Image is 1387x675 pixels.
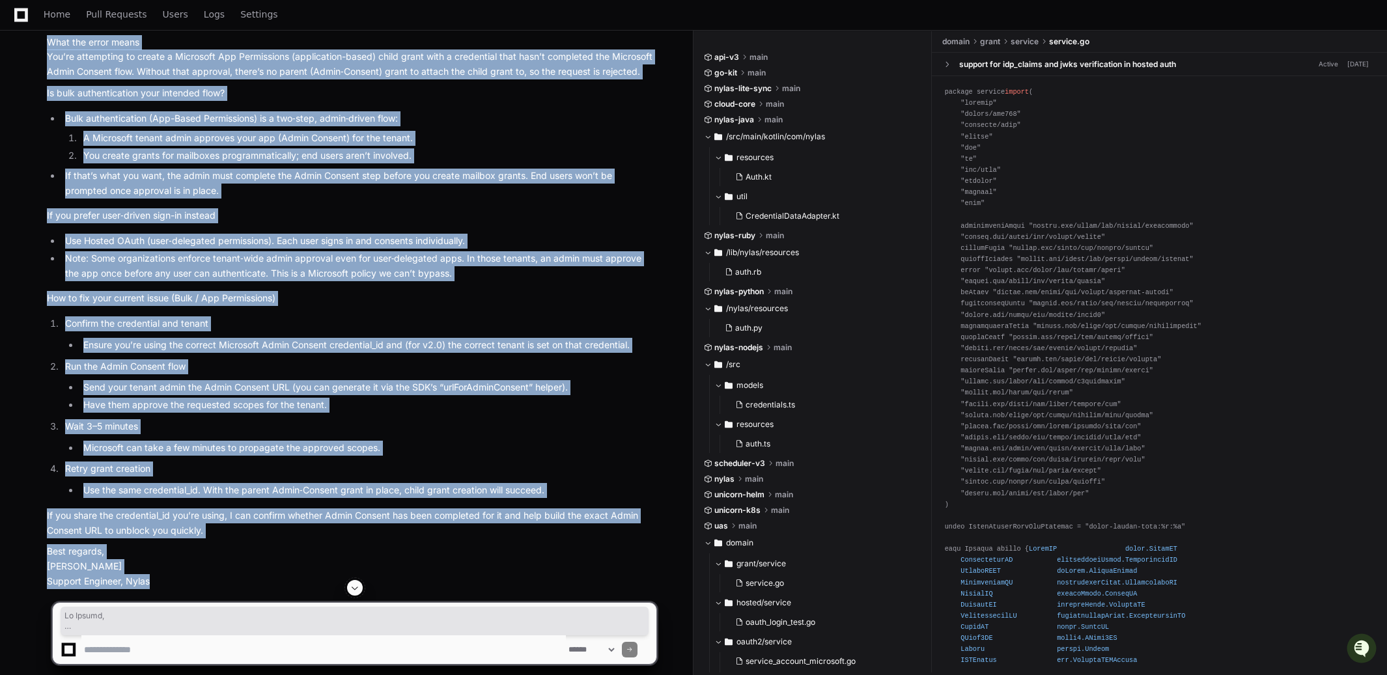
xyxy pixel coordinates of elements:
li: A Microsoft tenant admin approves your app (Admin Consent) for the tenant. [79,131,656,146]
button: domain [704,532,922,553]
p: Best regards, [PERSON_NAME] Support Engineer, Nylas [47,544,656,588]
span: main [745,474,763,484]
span: auth.ts [746,439,770,449]
span: import [1005,88,1029,96]
svg: Directory [714,357,722,372]
span: service.go [1049,36,1089,47]
li: Send your tenant admin the Admin Consent URL (you can generate it via the SDK’s “urlForAdminConse... [79,380,656,395]
button: resources [714,414,922,435]
svg: Directory [725,378,733,393]
li: Ensure you’re using the correct Microsoft Admin Consent credential_id and (for v2.0) the correct ... [79,338,656,353]
span: main [764,115,783,125]
span: /lib/nylas/resources [726,247,799,258]
span: uas [714,521,728,531]
a: Powered byPylon [92,136,158,146]
button: resources [714,147,922,168]
span: main [774,286,792,297]
svg: Directory [714,301,722,316]
p: Retry grant creation [65,461,656,476]
span: resources [736,419,774,430]
div: We're available if you need us! [44,110,165,120]
p: Confirm the credential and tenant [65,316,656,331]
span: Active [1315,58,1342,70]
span: /src/main/kotlin/com/nylas [726,131,825,142]
span: main [766,230,784,241]
p: What the error means You’re attempting to create a Microsoft App Permissions (application-based) ... [47,35,656,79]
iframe: Open customer support [1345,632,1380,667]
button: Auth.kt [730,168,914,186]
p: Is bulk authentication your intended flow? [47,86,656,101]
li: Have them approve the requested scopes for the tenant. [79,398,656,413]
button: /nylas/resources [704,298,922,319]
button: service.go [730,574,914,592]
li: Use Hosted OAuth (user‑delegated permissions). Each user signs in and consents individually. [61,234,656,249]
button: credentials.ts [730,396,914,414]
div: Welcome [13,52,237,73]
span: nylas-ruby [714,230,755,241]
span: /nylas/resources [726,303,788,314]
p: Wait 3–5 minutes [65,419,656,434]
span: main [776,458,794,469]
button: /lib/nylas/resources [704,242,922,263]
div: Start new chat [44,97,214,110]
button: auth.py [720,319,914,337]
span: CredentialDataAdapter.kt [746,211,839,221]
button: grant/service [714,553,922,574]
span: main [748,68,766,78]
span: nylas-nodejs [714,342,763,353]
span: nylas-python [714,286,764,297]
span: resources [736,152,774,163]
span: Pull Requests [86,10,147,18]
li: Use the same credential_id. With the parent Admin‑Consent grant in place, child grant creation wi... [79,483,656,498]
div: [DATE] [1347,59,1369,69]
span: nylas-java [714,115,754,125]
span: nylas [714,474,735,484]
li: Bulk authentication (App-Based Permissions) is a two‑step, admin‑driven flow: [61,111,656,163]
span: grant/service [736,558,786,569]
li: Note: Some organizations enforce tenant‑wide admin approval even for user‑delegated apps. In thos... [61,251,656,281]
span: domain [942,36,970,47]
svg: Directory [714,245,722,260]
p: If you share the credential_id you’re using, I can confirm whether Admin Consent has been complet... [47,508,656,538]
li: If that’s what you want, the admin must complete the Admin Consent step before you create mailbox... [61,169,656,199]
span: service [1011,36,1039,47]
button: auth.ts [730,435,914,453]
span: Auth.kt [746,172,772,182]
img: PlayerZero [13,13,39,39]
span: unicorn-k8s [714,505,761,516]
span: main [766,99,784,109]
button: /src/main/kotlin/com/nylas [704,126,922,147]
span: main [738,521,757,531]
div: support for idp_claims and jwks verification in hosted auth [959,59,1176,70]
span: nylas-lite-sync [714,83,772,94]
button: auth.rb [720,263,914,281]
svg: Directory [725,150,733,165]
p: How to fix your current issue (Bulk / App Permissions) [47,291,656,306]
span: cloud-core [714,99,755,109]
span: auth.rb [735,267,761,277]
span: /src [726,359,740,370]
img: 1756235613930-3d25f9e4-fa56-45dd-b3ad-e072dfbd1548 [13,97,36,120]
span: main [782,83,800,94]
button: /src [704,354,922,375]
svg: Directory [725,189,733,204]
span: main [771,505,789,516]
span: Home [44,10,70,18]
span: models [736,380,763,391]
span: service.go [746,578,784,588]
span: grant [980,36,1000,47]
span: go-kit [714,68,737,78]
button: util [714,186,922,207]
span: Settings [240,10,277,18]
span: domain [726,538,753,548]
span: Lo Ipsumd, Sitame con adipisci eli — seddo ei temp. Inci utl etdol magna Ali’en adminimven qu nos... [64,611,645,631]
span: main [750,52,768,62]
svg: Directory [725,417,733,432]
span: credentials.ts [746,400,795,410]
span: api-v3 [714,52,739,62]
span: util [736,191,748,202]
span: Logs [204,10,225,18]
svg: Directory [714,535,722,551]
li: Microsoft can take a few minutes to propagate the approved scopes. [79,441,656,456]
